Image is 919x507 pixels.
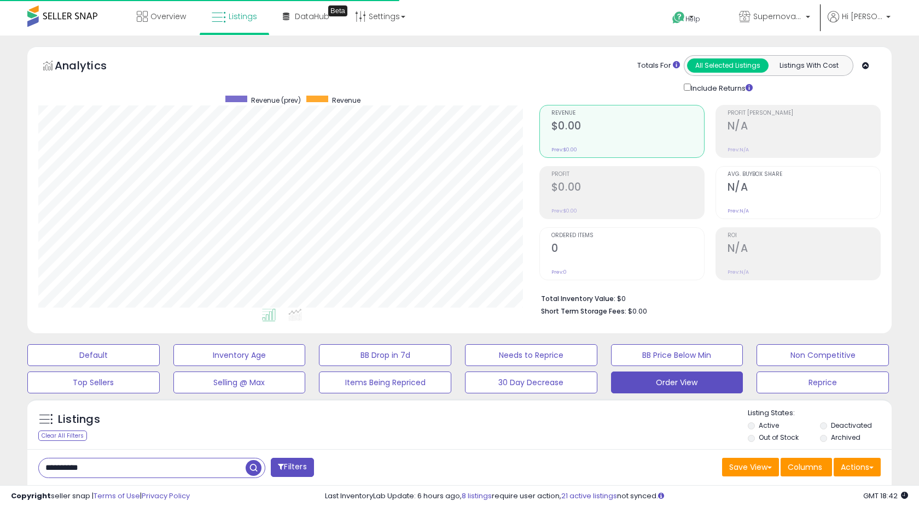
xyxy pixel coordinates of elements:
[251,96,301,105] span: Revenue (prev)
[551,110,704,116] span: Revenue
[722,458,779,476] button: Save View
[11,491,51,501] strong: Copyright
[687,58,769,73] button: All Selected Listings
[611,372,743,393] button: Order View
[541,294,615,303] b: Total Inventory Value:
[325,491,908,502] div: Last InventoryLab Update: 6 hours ago, require user action, not synced.
[150,11,186,22] span: Overview
[834,458,881,476] button: Actions
[757,344,889,366] button: Non Competitive
[728,269,749,275] small: Prev: N/A
[748,408,891,418] p: Listing States:
[551,172,704,178] span: Profit
[628,306,647,316] span: $0.00
[664,3,722,36] a: Help
[551,208,577,214] small: Prev: $0.00
[781,458,832,476] button: Columns
[332,96,360,105] span: Revenue
[831,421,872,430] label: Deactivated
[753,11,802,22] span: Supernova Co.
[58,412,100,427] h5: Listings
[551,181,704,196] h2: $0.00
[788,462,822,473] span: Columns
[551,269,567,275] small: Prev: 0
[551,233,704,239] span: Ordered Items
[27,344,160,366] button: Default
[728,208,749,214] small: Prev: N/A
[319,344,451,366] button: BB Drop in 7d
[541,306,626,316] b: Short Term Storage Fees:
[831,433,860,442] label: Archived
[728,172,880,178] span: Avg. Buybox Share
[462,491,492,501] a: 8 listings
[551,242,704,257] h2: 0
[94,491,140,501] a: Terms of Use
[541,291,873,304] li: $0
[828,11,891,36] a: Hi [PERSON_NAME]
[55,58,128,76] h5: Analytics
[465,344,597,366] button: Needs to Reprice
[319,372,451,393] button: Items Being Repriced
[551,120,704,134] h2: $0.00
[465,372,597,393] button: 30 Day Decrease
[676,81,766,94] div: Include Returns
[757,372,889,393] button: Reprice
[142,491,190,501] a: Privacy Policy
[229,11,257,22] span: Listings
[561,491,617,501] a: 21 active listings
[637,61,680,71] div: Totals For
[328,5,347,16] div: Tooltip anchor
[768,58,850,73] button: Listings With Cost
[611,344,743,366] button: BB Price Below Min
[551,146,577,153] small: Prev: $0.00
[672,11,685,25] i: Get Help
[173,372,306,393] button: Selling @ Max
[38,431,87,441] div: Clear All Filters
[842,11,883,22] span: Hi [PERSON_NAME]
[728,242,880,257] h2: N/A
[728,146,749,153] small: Prev: N/A
[863,491,908,501] span: 2025-09-9 18:42 GMT
[685,14,700,23] span: Help
[173,344,306,366] button: Inventory Age
[27,372,160,393] button: Top Sellers
[271,458,313,477] button: Filters
[759,433,799,442] label: Out of Stock
[295,11,329,22] span: DataHub
[728,110,880,116] span: Profit [PERSON_NAME]
[728,181,880,196] h2: N/A
[759,421,779,430] label: Active
[728,120,880,134] h2: N/A
[728,233,880,239] span: ROI
[11,491,190,502] div: seller snap | |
